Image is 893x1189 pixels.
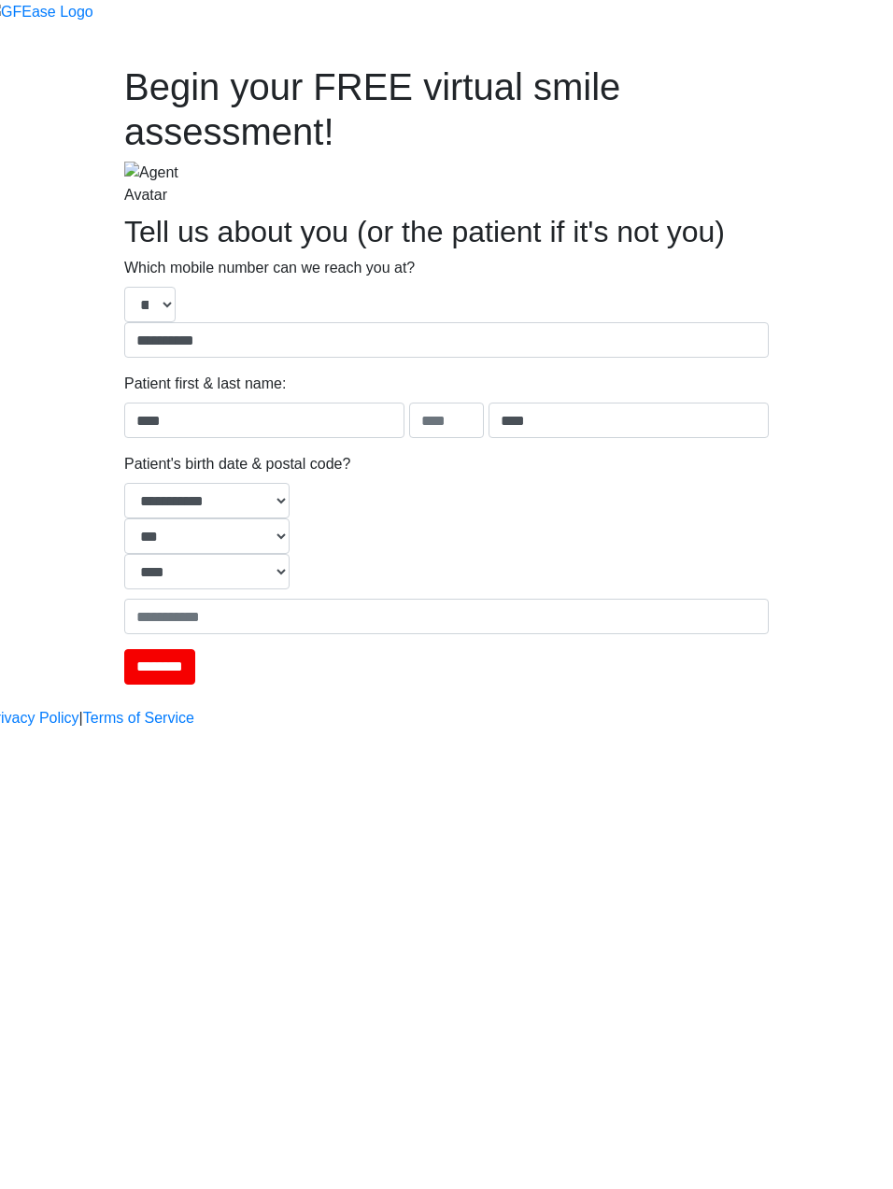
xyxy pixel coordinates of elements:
a: Terms of Service [83,707,194,729]
h2: Tell us about you (or the patient if it's not you) [124,214,769,249]
img: Agent Avatar [124,162,208,206]
label: Patient first & last name: [124,373,286,395]
h1: Begin your FREE virtual smile assessment! [124,64,769,154]
a: | [79,707,83,729]
label: Which mobile number can we reach you at? [124,257,415,279]
label: Patient's birth date & postal code? [124,453,350,475]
